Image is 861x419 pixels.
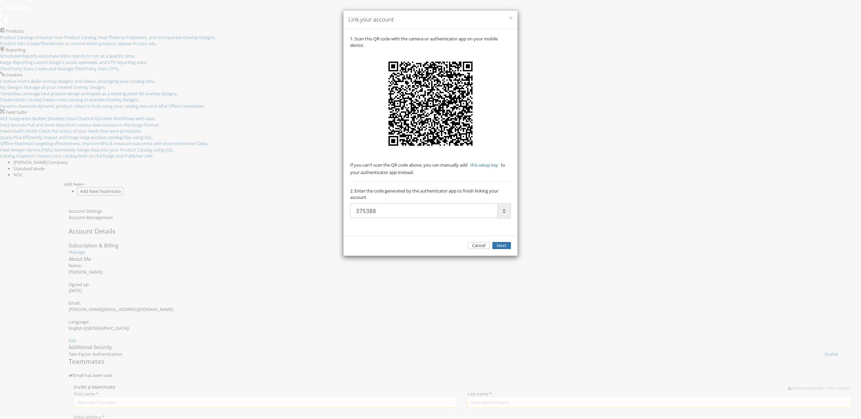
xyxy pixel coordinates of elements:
button: × [509,15,513,22]
p: 1. Scan this QR code with the camera or authenticator app on your mobile device. [350,36,511,48]
p: 2. Enter the code generated by the authenticator app to finish linking your account [350,188,511,200]
button: this setup key [467,161,501,169]
input: Enter the code [350,203,498,218]
button: Next [492,242,511,249]
h4: Link your account [348,15,513,24]
button: Cancel [468,242,490,249]
p: If you can't scan the QR code above, you can manually add to your authenticator app instead. [350,161,511,175]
